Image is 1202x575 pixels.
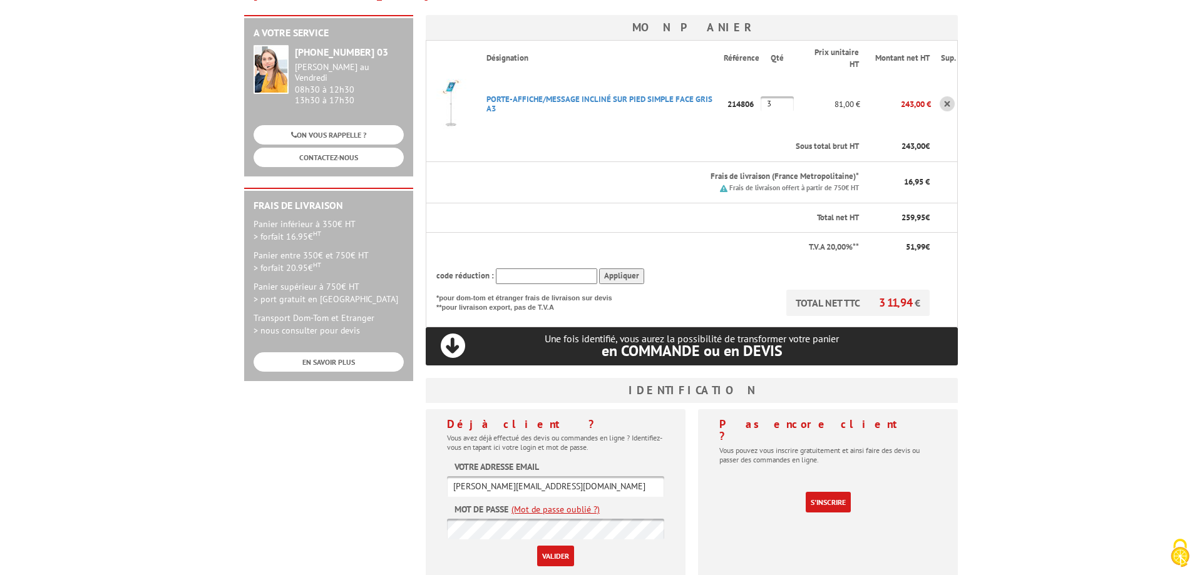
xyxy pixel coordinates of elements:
[447,418,664,430] h4: Déjà client ?
[426,15,958,40] h3: Mon panier
[313,260,321,269] sup: HT
[476,132,860,161] th: Sous total brut HT
[599,268,644,284] input: Appliquer
[426,79,476,129] img: PORTE-AFFICHE/MESSAGE INCLINé SUR PIED SIMPLE FACE GRIS A3
[254,231,321,242] span: > forfait 16.95€
[602,341,783,360] span: en COMMANDE ou en DEVIS
[476,41,724,76] th: Désignation
[254,293,398,305] span: > port gratuit en [GEOGRAPHIC_DATA]
[794,93,860,115] p: 81,00 €
[455,503,508,516] label: Mot de passe
[436,242,859,253] p: T.V.A 20,00%**
[786,290,930,316] p: TOTAL NET TTC €
[870,141,930,153] p: €
[486,171,859,183] p: Frais de livraison (France Metropolitaine)*
[295,62,404,105] div: 08h30 à 12h30 13h30 à 17h30
[906,242,925,252] span: 51,99
[295,46,388,58] strong: [PHONE_NUMBER] 03
[902,141,925,151] span: 243,00
[313,229,321,238] sup: HT
[720,185,727,192] img: picto.png
[426,333,958,359] p: Une fois identifié, vous aurez la possibilité de transformer votre panier
[254,200,404,211] h2: Frais de Livraison
[902,212,925,223] span: 259,95
[254,28,404,39] h2: A votre service
[724,93,761,115] p: 214806
[254,280,404,305] p: Panier supérieur à 750€ HT
[860,93,931,115] p: 243,00 €
[870,53,930,64] p: Montant net HT
[254,249,404,274] p: Panier entre 350€ et 750€ HT
[254,125,404,145] a: ON VOUS RAPPELLE ?
[455,461,539,473] label: Votre adresse email
[254,312,404,337] p: Transport Dom-Tom et Etranger
[436,212,859,224] p: Total net HT
[719,418,937,443] h4: Pas encore client ?
[537,546,574,566] input: Valider
[486,94,712,114] a: PORTE-AFFICHE/MESSAGE INCLINé SUR PIED SIMPLE FACE GRIS A3
[931,41,958,76] th: Sup.
[254,218,404,243] p: Panier inférieur à 350€ HT
[426,378,958,403] h3: Identification
[719,445,937,464] p: Vous pouvez vous inscrire gratuitement et ainsi faire des devis ou passer des commandes en ligne.
[254,352,404,372] a: EN SAVOIR PLUS
[254,148,404,167] a: CONTACTEZ-NOUS
[870,212,930,224] p: €
[254,45,289,94] img: widget-service.jpg
[254,262,321,273] span: > forfait 20.95€
[904,176,930,187] span: 16,95 €
[761,41,794,76] th: Qté
[447,433,664,452] p: Vous avez déjà effectué des devis ou commandes en ligne ? Identifiez-vous en tapant ici votre log...
[804,47,859,70] p: Prix unitaire HT
[295,62,404,83] div: [PERSON_NAME] au Vendredi
[254,325,360,336] span: > nous consulter pour devis
[724,53,759,64] p: Référence
[436,270,494,281] span: code réduction :
[806,492,851,512] a: S'inscrire
[1158,532,1202,575] button: Cookies (fenêtre modale)
[870,242,930,253] p: €
[1164,537,1196,569] img: Cookies (fenêtre modale)
[436,290,624,313] p: *pour dom-tom et étranger frais de livraison sur devis **pour livraison export, pas de T.V.A
[879,295,915,310] span: 311,94
[511,503,600,516] a: (Mot de passe oublié ?)
[729,183,859,192] small: Frais de livraison offert à partir de 750€ HT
